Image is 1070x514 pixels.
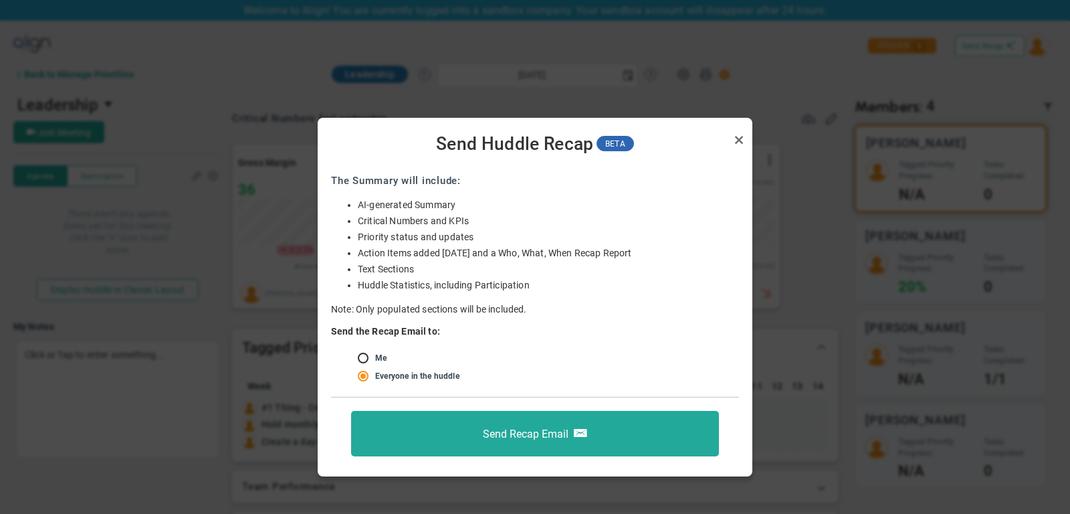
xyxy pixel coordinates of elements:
button: Send Recap Email [351,411,719,456]
span: Send Recap Email [483,427,568,440]
li: Huddle Statistics, including Participation [358,279,739,292]
a: Close [731,132,747,148]
span: Send Huddle Recap [436,133,593,155]
li: Text Sections [358,263,739,276]
span: BETA [597,136,634,151]
li: Priority status and updates [358,231,739,244]
p: Note: Only populated sections will be included. [331,303,739,316]
li: Critical Numbers and KPIs [358,215,739,228]
label: Me [375,353,387,363]
label: Everyone in the huddle [375,371,459,381]
h3: The Summary will include: [331,174,739,188]
li: Action Items added [DATE] and a Who, What, When Recap Report [358,247,739,260]
h4: Send the Recap Email to: [331,325,739,337]
li: AI-generated Summary [358,199,739,211]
